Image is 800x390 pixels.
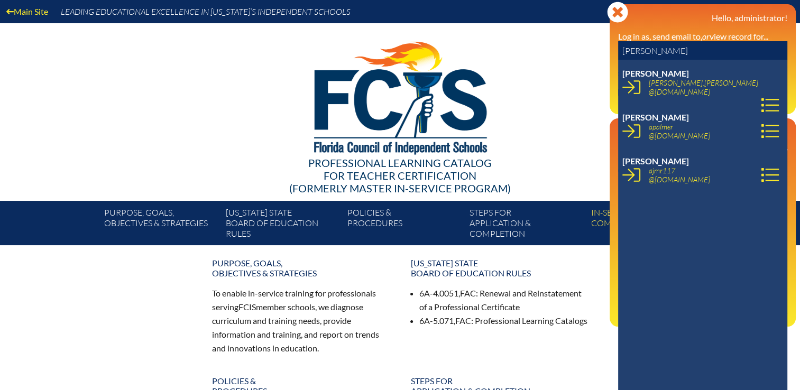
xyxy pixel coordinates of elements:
[404,254,595,282] a: [US_STATE] StateBoard of Education rules
[460,288,476,298] span: FAC
[96,156,705,194] div: Professional Learning Catalog (formerly Master In-service Program)
[614,259,781,293] a: Director of Professional Development [US_STATE] Council of Independent Schools since [DATE]
[343,205,465,245] a: Policies &Procedures
[622,156,689,166] span: [PERSON_NAME]
[614,220,781,255] a: PLC Coordinator [US_STATE] Council of Independent Schools since [DATE]
[618,31,768,41] label: Log in as, send email to, view record for...
[419,314,588,328] li: 6A-5.071, : Professional Learning Catalogs
[206,254,396,282] a: Purpose, goals,objectives & strategies
[645,76,762,98] a: [PERSON_NAME].[PERSON_NAME]@[DOMAIN_NAME]
[779,309,787,318] svg: Log out
[702,31,710,41] i: or
[291,23,509,168] img: FCISlogo221.eps
[614,85,660,99] a: User infoReports
[455,315,471,326] span: FAC
[645,164,714,186] a: ajmr117@[DOMAIN_NAME]
[607,2,628,23] svg: Close
[587,205,709,245] a: In-servicecomponents
[238,302,256,312] span: FCIS
[622,112,689,122] span: [PERSON_NAME]
[222,205,343,245] a: [US_STATE] StateBoard of Education rules
[212,286,390,355] p: To enable in-service training for professionals serving member schools, we diagnose curriculum an...
[2,4,52,18] a: Main Site
[324,169,476,182] span: for Teacher Certification
[419,286,588,314] li: 6A-4.0051, : Renewal and Reinstatement of a Professional Certificate
[614,67,695,81] a: User infoEE Control Panel
[622,68,689,78] span: [PERSON_NAME]
[465,205,587,245] a: Steps forapplication & completion
[618,13,787,23] h3: Hello, administrator!
[645,120,714,142] a: apalmer@[DOMAIN_NAME]
[614,163,658,198] a: Email passwordEmail &password
[99,205,221,245] a: Purpose, goals,objectives & strategies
